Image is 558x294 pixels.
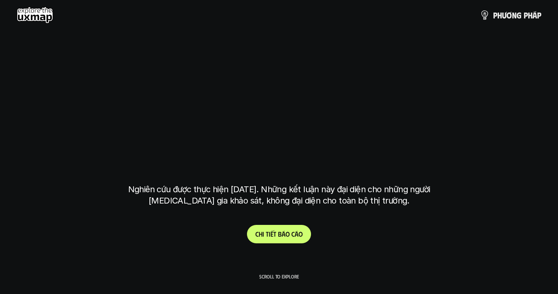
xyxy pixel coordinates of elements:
p: Nghiên cứu được thực hiện [DATE]. Những kết luận này đại diện cho những người [MEDICAL_DATA] gia ... [122,184,436,206]
span: h [528,10,532,20]
span: C [255,230,259,238]
span: c [291,230,295,238]
span: g [517,10,522,20]
span: n [512,10,517,20]
h1: tại [GEOGRAPHIC_DATA] [130,130,428,165]
span: b [278,230,282,238]
span: p [493,10,497,20]
span: h [497,10,502,20]
h1: phạm vi công việc của [126,64,432,99]
span: ư [502,10,507,20]
span: t [266,230,269,238]
span: o [298,230,303,238]
span: ế [270,230,273,238]
span: á [282,230,285,238]
span: i [262,230,264,238]
span: á [295,230,298,238]
span: t [273,230,276,238]
p: Scroll to explore [259,273,299,279]
span: á [532,10,537,20]
a: Chitiếtbáocáo [247,225,311,243]
h6: Kết quả nghiên cứu [250,43,314,53]
span: i [269,230,270,238]
span: ơ [507,10,512,20]
span: p [524,10,528,20]
span: o [285,230,290,238]
span: p [537,10,541,20]
a: phươngpháp [480,7,541,23]
span: h [259,230,262,238]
